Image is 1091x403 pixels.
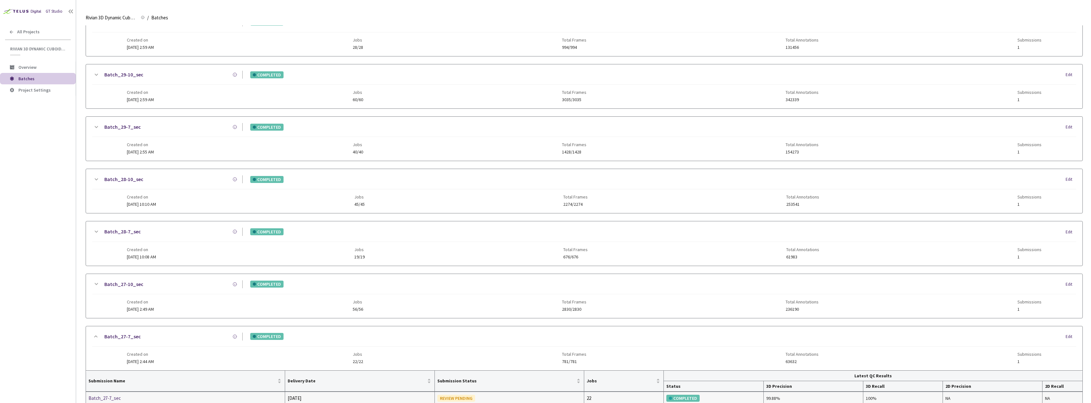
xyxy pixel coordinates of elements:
[1017,37,1042,42] span: Submissions
[866,395,940,402] div: 100%
[147,14,149,22] li: /
[86,221,1082,265] div: Batch_28-7_secCOMPLETEDEditCreated on[DATE] 10:08 AMJobs19/19Total Frames676/676Total Annotations...
[562,45,586,50] span: 994/994
[127,359,154,364] span: [DATE] 2:44 AM
[250,176,284,183] div: COMPLETED
[353,142,363,147] span: Jobs
[1066,229,1076,235] div: Edit
[1066,281,1076,288] div: Edit
[151,14,168,22] span: Batches
[437,395,475,402] div: REVIEW PENDING
[1017,194,1042,199] span: Submissions
[664,371,1082,381] th: Latest QC Results
[1017,45,1042,50] span: 1
[943,381,1042,392] th: 2D Precision
[786,202,819,207] span: 253541
[587,378,655,383] span: Jobs
[353,359,363,364] span: 22/22
[562,37,586,42] span: Total Frames
[786,307,819,312] span: 236190
[1066,176,1076,183] div: Edit
[127,44,154,50] span: [DATE] 2:59 AM
[353,299,363,304] span: Jobs
[863,381,943,392] th: 3D Recall
[1017,352,1042,357] span: Submissions
[786,45,819,50] span: 131456
[786,255,819,259] span: 61983
[786,299,819,304] span: Total Annotations
[354,202,365,207] span: 45/45
[766,395,860,402] div: 99.88%
[127,201,156,207] span: [DATE] 10:10 AM
[562,97,586,102] span: 3035/3035
[1017,359,1042,364] span: 1
[563,247,588,252] span: Total Frames
[563,202,588,207] span: 2274/2274
[1017,255,1042,259] span: 1
[250,333,284,340] div: COMPLETED
[435,371,584,392] th: Submission Status
[104,228,141,236] a: Batch_28-7_sec
[18,76,35,81] span: Batches
[86,12,1082,56] div: Batch_30-7_secCOMPLETEDEditCreated on[DATE] 2:59 AMJobs28/28Total Frames994/994Total Annotations1...
[764,381,863,392] th: 3D Precision
[127,194,156,199] span: Created on
[786,142,819,147] span: Total Annotations
[354,194,365,199] span: Jobs
[288,378,426,383] span: Delivery Date
[17,29,40,35] span: All Projects
[1017,90,1042,95] span: Submissions
[1017,97,1042,102] span: 1
[562,359,586,364] span: 781/781
[1045,395,1080,402] div: NA
[354,255,365,259] span: 19/19
[562,352,586,357] span: Total Frames
[46,8,62,15] div: GT Studio
[786,97,819,102] span: 342339
[353,37,363,42] span: Jobs
[86,371,285,392] th: Submission Name
[354,247,365,252] span: Jobs
[562,142,586,147] span: Total Frames
[86,169,1082,213] div: Batch_28-10_secCOMPLETEDEditCreated on[DATE] 10:10 AMJobs45/45Total Frames2274/2274Total Annotati...
[86,14,137,22] span: Rivian 3D Dynamic Cuboids[2024-25]
[86,117,1082,161] div: Batch_29-7_secCOMPLETEDEditCreated on[DATE] 2:55 AMJobs40/40Total Frames1428/1428Total Annotation...
[88,394,156,402] a: Batch_27-7_sec
[127,299,154,304] span: Created on
[10,46,67,52] span: Rivian 3D Dynamic Cuboids[2024-25]
[584,371,664,392] th: Jobs
[353,352,363,357] span: Jobs
[587,394,661,402] div: 22
[127,352,154,357] span: Created on
[786,352,819,357] span: Total Annotations
[127,247,156,252] span: Created on
[104,175,143,183] a: Batch_28-10_sec
[86,326,1082,370] div: Batch_27-7_secCOMPLETEDEditCreated on[DATE] 2:44 AMJobs22/22Total Frames781/781Total Annotations6...
[945,395,1040,402] div: NA
[127,142,154,147] span: Created on
[86,64,1082,108] div: Batch_29-10_secCOMPLETEDEditCreated on[DATE] 2:59 AMJobs60/60Total Frames3035/3035Total Annotatio...
[666,395,700,402] div: COMPLETED
[786,150,819,154] span: 154273
[250,281,284,288] div: COMPLETED
[1017,307,1042,312] span: 1
[104,280,143,288] a: Batch_27-10_sec
[1066,334,1076,340] div: Edit
[1017,142,1042,147] span: Submissions
[18,87,51,93] span: Project Settings
[127,306,154,312] span: [DATE] 2:49 AM
[664,381,763,392] th: Status
[786,37,819,42] span: Total Annotations
[786,194,819,199] span: Total Annotations
[562,150,586,154] span: 1428/1428
[353,150,363,154] span: 40/40
[250,124,284,131] div: COMPLETED
[1017,202,1042,207] span: 1
[104,123,141,131] a: Batch_29-7_sec
[786,247,819,252] span: Total Annotations
[1066,124,1076,130] div: Edit
[127,90,154,95] span: Created on
[563,194,588,199] span: Total Frames
[562,299,586,304] span: Total Frames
